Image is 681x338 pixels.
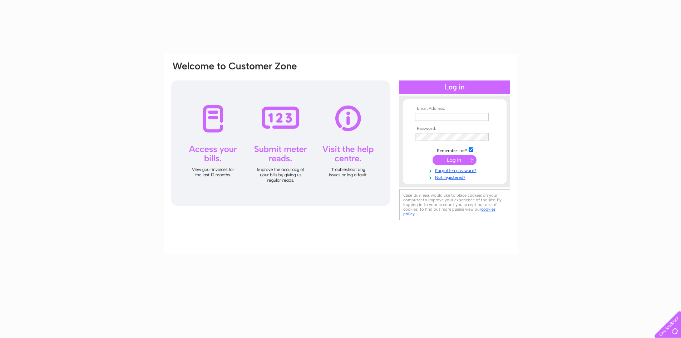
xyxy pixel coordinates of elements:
[403,207,495,216] a: cookies policy
[413,106,496,111] th: Email Address:
[415,167,496,173] a: Forgotten password?
[413,146,496,153] td: Remember me?
[413,126,496,131] th: Password:
[433,155,477,165] input: Submit
[399,189,510,220] div: Clear Business would like to place cookies on your computer to improve your experience of the sit...
[415,173,496,180] a: Not registered?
